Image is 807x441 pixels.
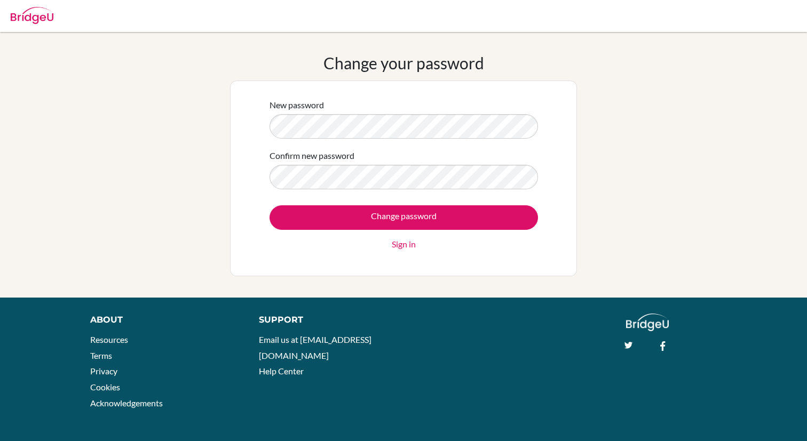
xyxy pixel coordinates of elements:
[90,398,163,408] a: Acknowledgements
[259,314,392,326] div: Support
[626,314,669,331] img: logo_white@2x-f4f0deed5e89b7ecb1c2cc34c3e3d731f90f0f143d5ea2071677605dd97b5244.png
[90,314,235,326] div: About
[11,7,53,24] img: Bridge-U
[270,205,538,230] input: Change password
[392,238,416,251] a: Sign in
[90,334,128,344] a: Resources
[259,334,371,360] a: Email us at [EMAIL_ADDRESS][DOMAIN_NAME]
[90,350,112,360] a: Terms
[270,99,324,111] label: New password
[90,382,120,392] a: Cookies
[270,149,354,162] label: Confirm new password
[259,366,304,376] a: Help Center
[323,53,484,73] h1: Change your password
[90,366,117,376] a: Privacy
